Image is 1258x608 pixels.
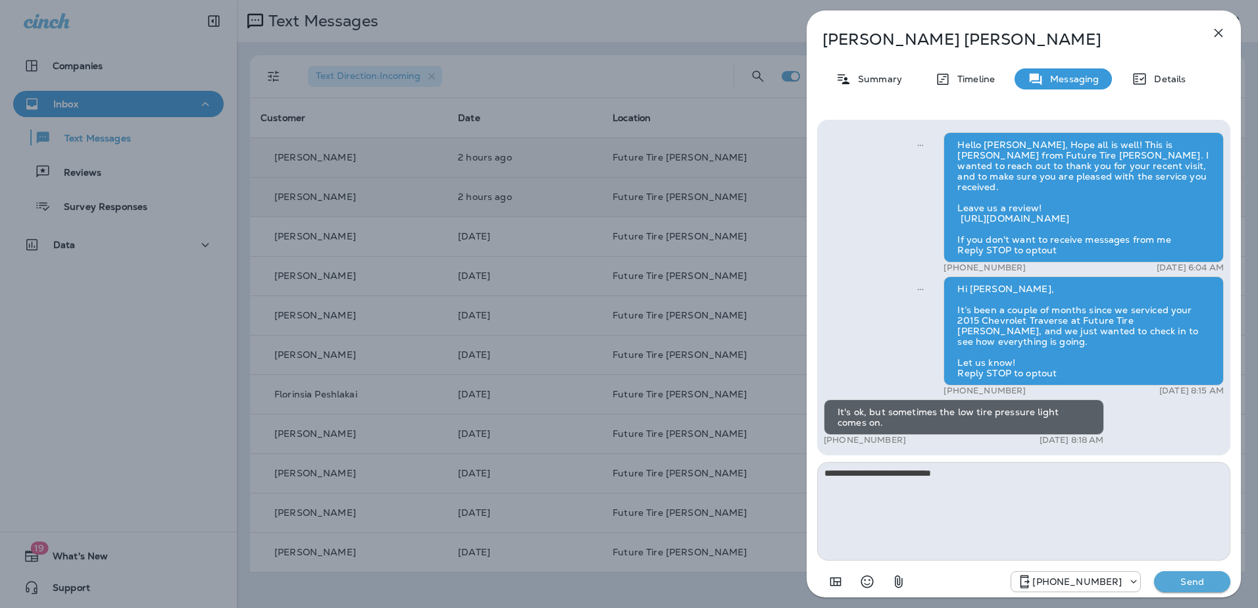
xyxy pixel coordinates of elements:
[1154,571,1230,592] button: Send
[917,282,924,294] span: Sent
[822,569,849,595] button: Add in a premade template
[943,386,1026,396] p: [PHONE_NUMBER]
[1011,574,1140,590] div: +1 (928) 232-1970
[943,263,1026,273] p: [PHONE_NUMBER]
[943,276,1224,386] div: Hi [PERSON_NAME], It’s been a couple of months since we serviced your 2015 Chevrolet Traverse at ...
[1165,576,1220,588] p: Send
[943,132,1224,263] div: Hello [PERSON_NAME], Hope all is well! This is [PERSON_NAME] from Future Tire [PERSON_NAME]. I wa...
[822,30,1182,49] p: [PERSON_NAME] [PERSON_NAME]
[1044,74,1099,84] p: Messaging
[851,74,902,84] p: Summary
[824,399,1104,435] div: It's ok, but sometimes the low tire pressure light comes on.
[854,569,880,595] button: Select an emoji
[951,74,995,84] p: Timeline
[1147,74,1186,84] p: Details
[1157,263,1224,273] p: [DATE] 6:04 AM
[1159,386,1224,396] p: [DATE] 8:15 AM
[1040,435,1104,445] p: [DATE] 8:18 AM
[917,138,924,150] span: Sent
[1032,576,1122,587] p: [PHONE_NUMBER]
[824,435,906,445] p: [PHONE_NUMBER]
